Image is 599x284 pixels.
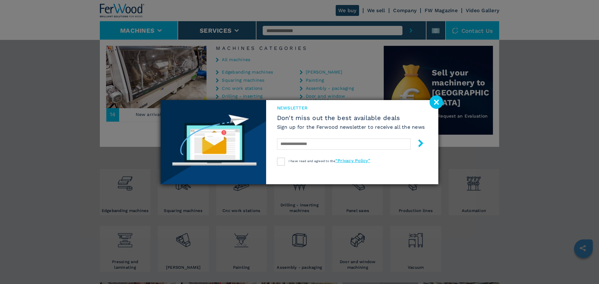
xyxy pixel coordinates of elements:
[335,158,370,163] a: “Privacy Policy”
[277,105,425,111] span: newsletter
[411,137,425,152] button: submit-button
[289,159,370,163] span: I have read and agreed to the
[161,100,266,184] img: Newsletter image
[277,123,425,131] h6: Sign up for the Ferwood newsletter to receive all the news
[277,114,425,122] span: Don't miss out the best available deals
